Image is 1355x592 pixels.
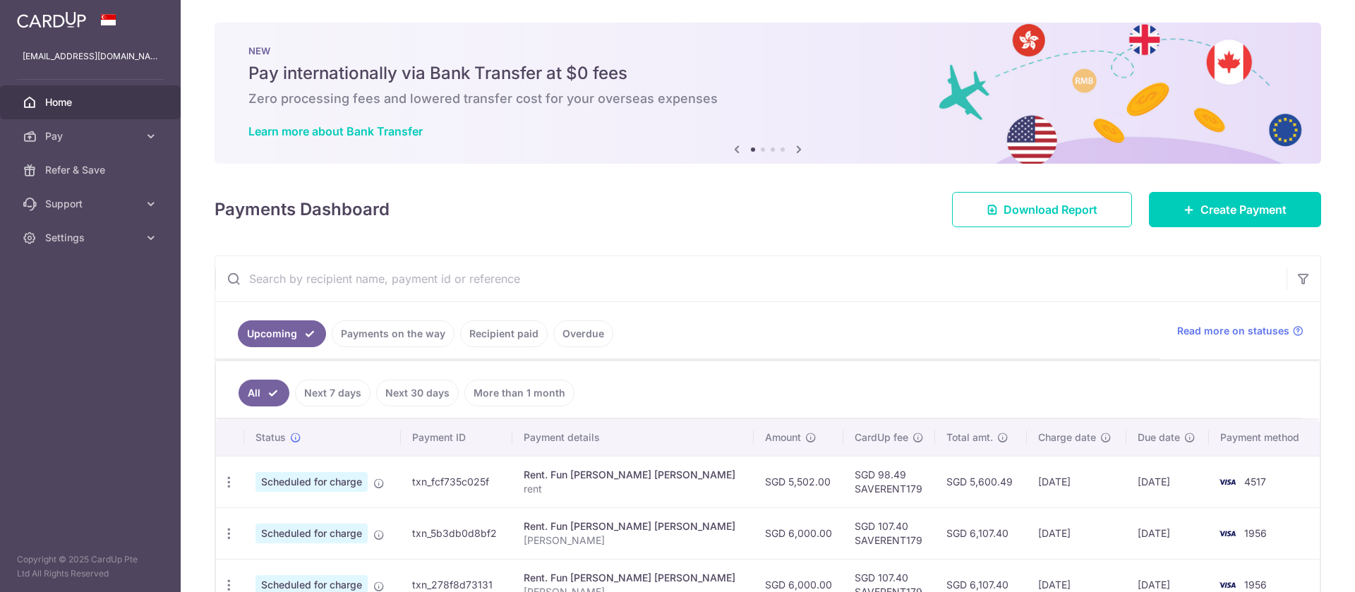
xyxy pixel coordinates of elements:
span: CardUp fee [855,430,908,445]
a: More than 1 month [464,380,574,406]
a: Payments on the way [332,320,454,347]
td: SGD 107.40 SAVERENT179 [843,507,935,559]
span: 1956 [1244,579,1267,591]
span: Refer & Save [45,163,138,177]
p: rent [524,482,743,496]
h4: Payments Dashboard [215,197,390,222]
div: Rent. Fun [PERSON_NAME] [PERSON_NAME] [524,468,743,482]
span: 1956 [1244,527,1267,539]
a: Download Report [952,192,1132,227]
td: [DATE] [1126,456,1210,507]
a: Next 30 days [376,380,459,406]
span: Download Report [1004,201,1097,218]
td: SGD 6,000.00 [754,507,843,559]
p: [PERSON_NAME] [524,533,743,548]
iframe: Opens a widget where you can find more information [1265,550,1341,585]
td: [DATE] [1027,507,1126,559]
a: Next 7 days [295,380,371,406]
td: SGD 5,502.00 [754,456,843,507]
a: Read more on statuses [1177,324,1303,338]
a: Learn more about Bank Transfer [248,124,423,138]
div: Rent. Fun [PERSON_NAME] [PERSON_NAME] [524,519,743,533]
input: Search by recipient name, payment id or reference [215,256,1287,301]
th: Payment details [512,419,754,456]
img: Bank Card [1213,525,1241,542]
span: Create Payment [1200,201,1287,218]
a: Overdue [553,320,613,347]
td: txn_fcf735c025f [401,456,512,507]
span: Due date [1138,430,1180,445]
a: Recipient paid [460,320,548,347]
a: All [239,380,289,406]
div: Rent. Fun [PERSON_NAME] [PERSON_NAME] [524,571,743,585]
td: SGD 98.49 SAVERENT179 [843,456,935,507]
span: Charge date [1038,430,1096,445]
span: Support [45,197,138,211]
span: 4517 [1244,476,1266,488]
a: Create Payment [1149,192,1321,227]
span: Scheduled for charge [255,472,368,492]
td: SGD 5,600.49 [935,456,1027,507]
h5: Pay internationally via Bank Transfer at $0 fees [248,62,1287,85]
span: Settings [45,231,138,245]
p: NEW [248,45,1287,56]
img: Bank Card [1213,473,1241,490]
td: [DATE] [1126,507,1210,559]
td: SGD 6,107.40 [935,507,1027,559]
span: Scheduled for charge [255,524,368,543]
span: Amount [765,430,801,445]
img: CardUp [17,11,86,28]
h6: Zero processing fees and lowered transfer cost for your overseas expenses [248,90,1287,107]
img: Bank transfer banner [215,23,1321,164]
span: Total amt. [946,430,993,445]
th: Payment ID [401,419,512,456]
span: Home [45,95,138,109]
th: Payment method [1209,419,1320,456]
p: [EMAIL_ADDRESS][DOMAIN_NAME] [23,49,158,64]
span: Read more on statuses [1177,324,1289,338]
span: Pay [45,129,138,143]
td: [DATE] [1027,456,1126,507]
a: Upcoming [238,320,326,347]
td: txn_5b3db0d8bf2 [401,507,512,559]
span: Status [255,430,286,445]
